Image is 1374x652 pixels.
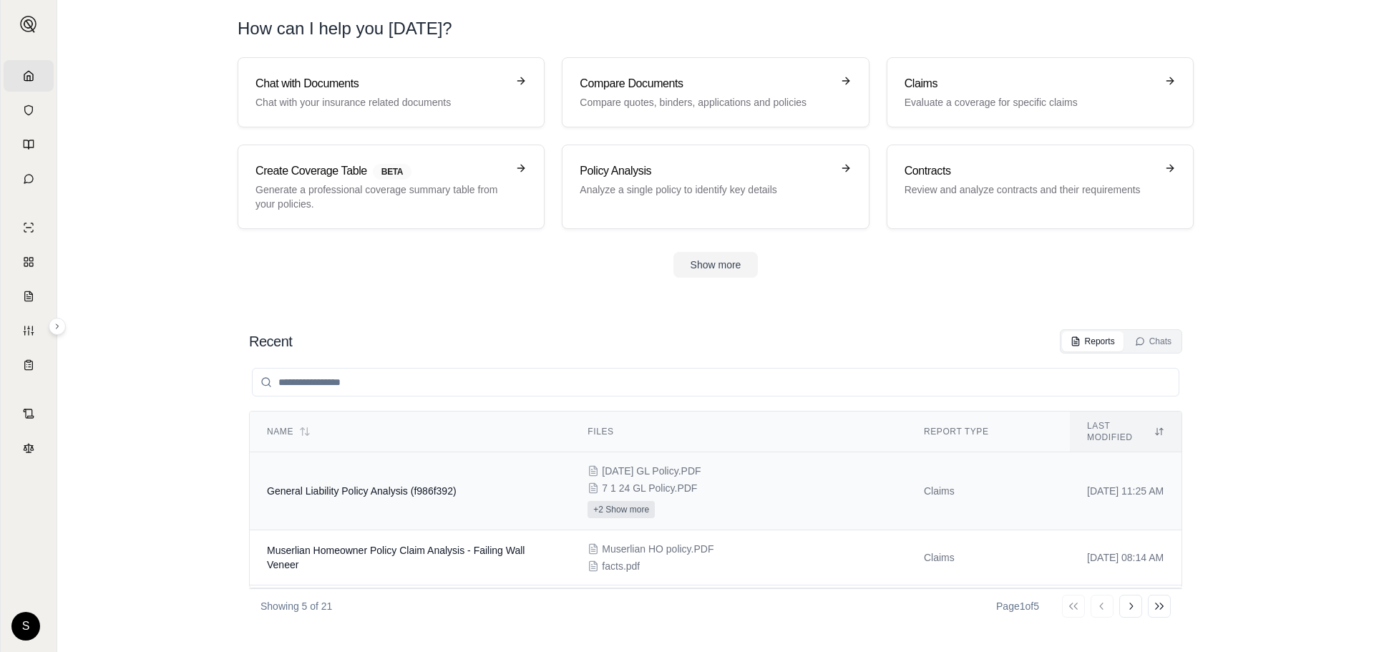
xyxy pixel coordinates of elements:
a: Single Policy [4,212,54,243]
span: 07.01.25 GL Policy.PDF [602,464,701,478]
button: Show more [673,252,759,278]
a: Compare DocumentsCompare quotes, binders, applications and policies [562,57,869,127]
div: S [11,612,40,641]
th: Report Type [907,412,1070,452]
div: Reports [1071,336,1115,347]
h3: Create Coverage Table [255,162,507,180]
a: Claim Coverage [4,281,54,312]
a: ClaimsEvaluate a coverage for specific claims [887,57,1194,127]
p: Showing 5 of 21 [260,599,332,613]
p: Analyze a single policy to identify key details [580,183,831,197]
span: General Liability Policy Analysis (f986f392) [267,485,457,497]
a: Chat with DocumentsChat with your insurance related documents [238,57,545,127]
a: Home [4,60,54,92]
div: Name [267,426,553,437]
p: Chat with your insurance related documents [255,95,507,110]
td: Claims [907,585,1070,641]
h3: Claims [905,75,1156,92]
span: 7 1 24 GL Policy.PDF [602,481,697,495]
p: Evaluate a coverage for specific claims [905,95,1156,110]
a: Coverage Table [4,349,54,381]
button: +2 Show more [588,501,655,518]
a: Legal Search Engine [4,432,54,464]
img: Expand sidebar [20,16,37,33]
a: Create Coverage TableBETAGenerate a professional coverage summary table from your policies. [238,145,545,229]
td: [DATE] 11:25 AM [1070,452,1181,530]
a: Chat [4,163,54,195]
p: Generate a professional coverage summary table from your policies. [255,183,507,211]
a: Custom Report [4,315,54,346]
div: Page 1 of 5 [996,599,1039,613]
button: Expand sidebar [14,10,43,39]
button: Chats [1126,331,1180,351]
span: facts.pdf [602,559,640,573]
a: Policy Comparisons [4,246,54,278]
h3: Compare Documents [580,75,831,92]
td: Claims [907,452,1070,530]
a: Prompt Library [4,129,54,160]
h2: Recent [249,331,292,351]
div: Chats [1135,336,1171,347]
td: [DATE] 08:14 AM [1070,530,1181,585]
h3: Policy Analysis [580,162,831,180]
h3: Chat with Documents [255,75,507,92]
p: Review and analyze contracts and their requirements [905,183,1156,197]
td: [DATE] 03:19 PM [1070,585,1181,641]
button: Expand sidebar [49,318,66,335]
div: Last modified [1087,420,1164,443]
a: Documents Vault [4,94,54,126]
h3: Contracts [905,162,1156,180]
a: ContractsReview and analyze contracts and their requirements [887,145,1194,229]
span: BETA [373,164,411,180]
p: Compare quotes, binders, applications and policies [580,95,831,110]
button: Reports [1062,331,1124,351]
span: Muserlian HO policy.PDF [602,542,713,556]
a: Policy AnalysisAnalyze a single policy to identify key details [562,145,869,229]
h1: How can I help you [DATE]? [238,17,452,40]
td: Claims [907,530,1070,585]
th: Files [570,412,907,452]
a: Contract Analysis [4,398,54,429]
span: Muserlian Homeowner Policy Claim Analysis - Failing Wall Veneer [267,545,525,570]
